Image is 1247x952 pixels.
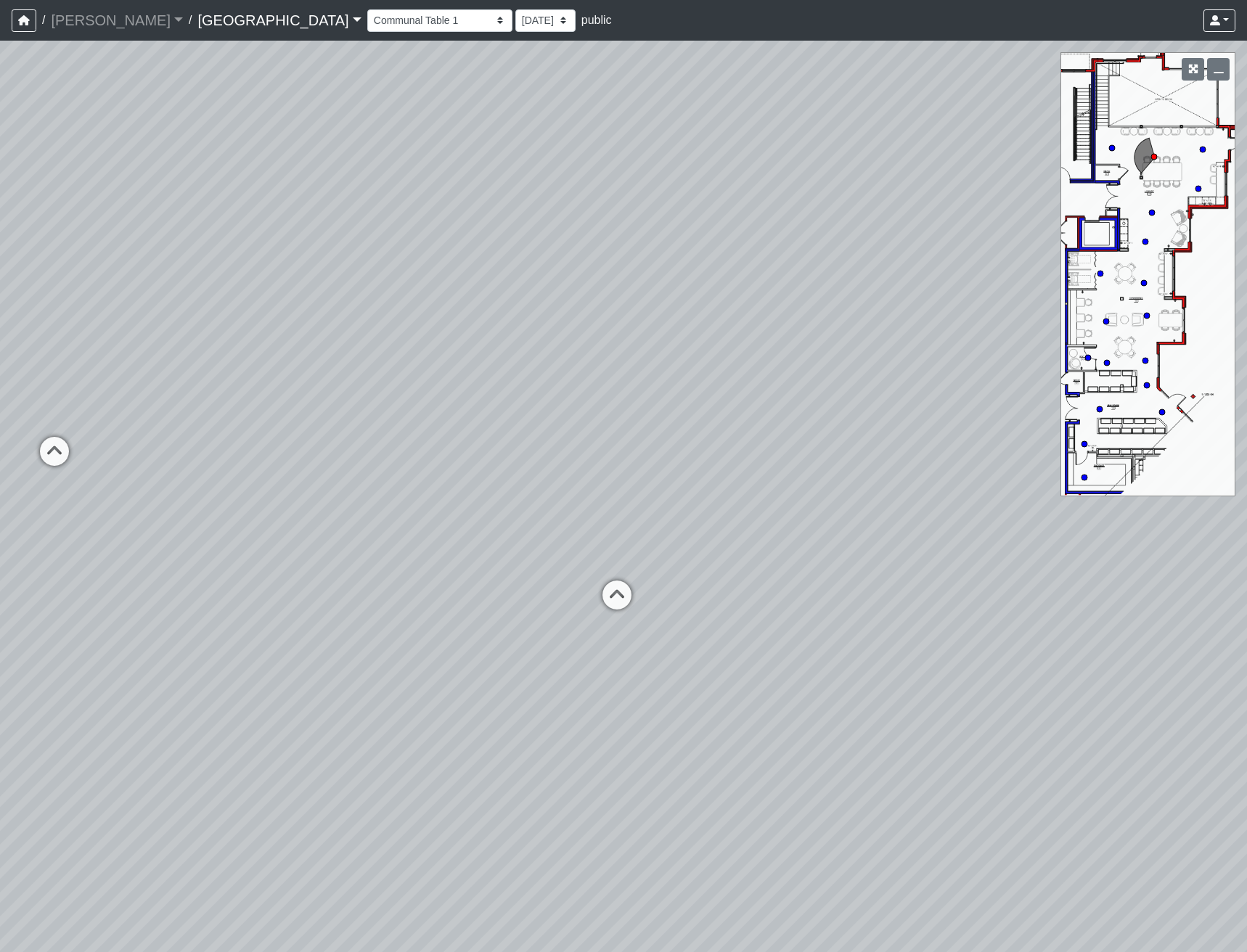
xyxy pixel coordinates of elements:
[36,6,51,35] span: /
[197,6,361,35] a: [GEOGRAPHIC_DATA]
[183,6,197,35] span: /
[581,14,612,26] span: public
[11,923,97,952] iframe: Ybug feedback widget
[51,6,183,35] a: [PERSON_NAME]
